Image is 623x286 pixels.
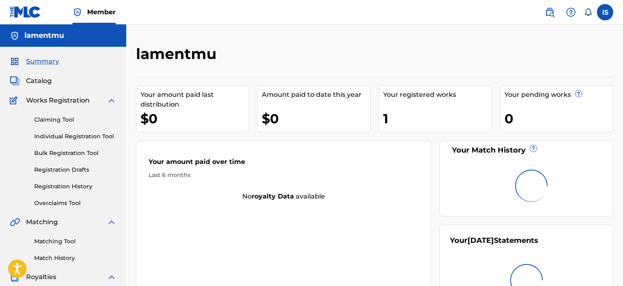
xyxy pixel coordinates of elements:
[10,96,20,105] img: Works Registration
[10,57,59,66] a: SummarySummary
[505,109,613,128] div: 0
[584,8,592,16] div: Notifications
[149,171,419,179] div: Last 6 months
[34,254,116,262] a: Match History
[34,132,116,141] a: Individual Registration Tool
[10,57,20,66] img: Summary
[72,7,82,17] img: Top Rightsholder
[26,272,56,282] span: Royalties
[149,157,419,171] div: Your amount paid over time
[563,4,579,20] div: Help
[252,192,294,200] strong: royalty data
[87,7,116,17] span: Member
[450,145,603,156] div: Your Match History
[107,96,116,105] img: expand
[566,7,576,17] img: help
[383,109,491,128] div: 1
[107,217,116,227] img: expand
[26,76,52,86] span: Catalog
[575,90,582,97] span: ?
[383,90,491,100] div: Your registered works
[542,4,558,20] a: Public Search
[34,166,116,174] a: Registration Drafts
[34,116,116,124] a: Claiming Tool
[10,31,20,41] img: Accounts
[26,57,59,66] span: Summary
[10,76,20,86] img: Catalog
[467,236,494,245] span: [DATE]
[34,182,116,191] a: Registration History
[515,170,548,202] img: preloader
[597,4,613,20] div: User Menu
[136,45,221,63] h2: lamentmu
[34,199,116,207] a: Overclaims Tool
[530,145,537,152] span: ?
[34,237,116,246] a: Matching Tool
[140,109,249,128] div: $0
[262,90,370,100] div: Amount paid to date this year
[107,272,116,282] img: expand
[140,90,249,109] div: Your amount paid last distribution
[505,90,613,100] div: Your pending works
[24,31,64,40] h5: lamentmu
[262,109,370,128] div: $0
[10,76,52,86] a: CatalogCatalog
[136,192,431,201] div: No available
[34,149,116,157] a: Bulk Registration Tool
[10,6,41,18] img: MLC Logo
[26,96,90,105] span: Works Registration
[10,272,20,282] img: Royalties
[26,217,58,227] span: Matching
[545,7,555,17] img: search
[450,235,538,246] div: Your Statements
[10,217,20,227] img: Matching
